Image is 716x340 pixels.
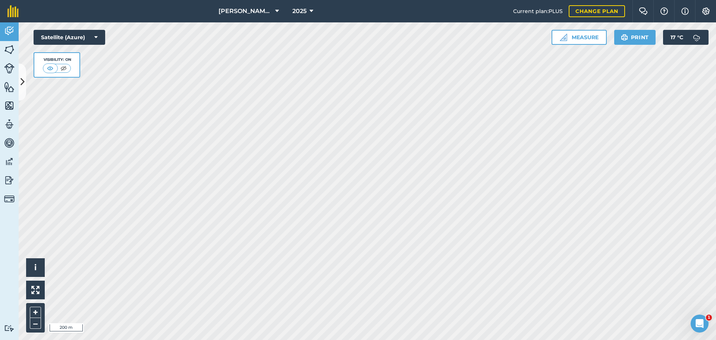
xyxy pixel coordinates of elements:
img: svg+xml;base64,PD94bWwgdmVyc2lvbj0iMS4wIiBlbmNvZGluZz0idXRmLTgiPz4KPCEtLSBHZW5lcmF0b3I6IEFkb2JlIE... [689,30,704,45]
img: svg+xml;base64,PHN2ZyB4bWxucz0iaHR0cDovL3d3dy53My5vcmcvMjAwMC9zdmciIHdpZHRoPSI1NiIgaGVpZ2h0PSI2MC... [4,44,15,55]
img: svg+xml;base64,PHN2ZyB4bWxucz0iaHR0cDovL3d3dy53My5vcmcvMjAwMC9zdmciIHdpZHRoPSIxNyIgaGVpZ2h0PSIxNy... [681,7,689,16]
button: Measure [552,30,607,45]
span: 1 [706,315,712,321]
img: svg+xml;base64,PHN2ZyB4bWxucz0iaHR0cDovL3d3dy53My5vcmcvMjAwMC9zdmciIHdpZHRoPSI1NiIgaGVpZ2h0PSI2MC... [4,100,15,111]
img: Ruler icon [560,34,567,41]
span: i [34,263,37,272]
button: Print [614,30,656,45]
img: svg+xml;base64,PD94bWwgdmVyc2lvbj0iMS4wIiBlbmNvZGluZz0idXRmLTgiPz4KPCEtLSBHZW5lcmF0b3I6IEFkb2JlIE... [4,325,15,332]
button: 17 °C [663,30,709,45]
div: Visibility: On [43,57,71,63]
iframe: Intercom live chat [691,315,709,333]
img: Two speech bubbles overlapping with the left bubble in the forefront [639,7,648,15]
img: svg+xml;base64,PD94bWwgdmVyc2lvbj0iMS4wIiBlbmNvZGluZz0idXRmLTgiPz4KPCEtLSBHZW5lcmF0b3I6IEFkb2JlIE... [4,63,15,74]
img: svg+xml;base64,PD94bWwgdmVyc2lvbj0iMS4wIiBlbmNvZGluZz0idXRmLTgiPz4KPCEtLSBHZW5lcmF0b3I6IEFkb2JlIE... [4,137,15,149]
img: svg+xml;base64,PD94bWwgdmVyc2lvbj0iMS4wIiBlbmNvZGluZz0idXRmLTgiPz4KPCEtLSBHZW5lcmF0b3I6IEFkb2JlIE... [4,194,15,204]
img: fieldmargin Logo [7,5,19,17]
img: svg+xml;base64,PHN2ZyB4bWxucz0iaHR0cDovL3d3dy53My5vcmcvMjAwMC9zdmciIHdpZHRoPSI1MCIgaGVpZ2h0PSI0MC... [45,65,55,72]
img: svg+xml;base64,PD94bWwgdmVyc2lvbj0iMS4wIiBlbmNvZGluZz0idXRmLTgiPz4KPCEtLSBHZW5lcmF0b3I6IEFkb2JlIE... [4,156,15,167]
a: Change plan [569,5,625,17]
img: svg+xml;base64,PD94bWwgdmVyc2lvbj0iMS4wIiBlbmNvZGluZz0idXRmLTgiPz4KPCEtLSBHZW5lcmF0b3I6IEFkb2JlIE... [4,119,15,130]
img: svg+xml;base64,PD94bWwgdmVyc2lvbj0iMS4wIiBlbmNvZGluZz0idXRmLTgiPz4KPCEtLSBHZW5lcmF0b3I6IEFkb2JlIE... [4,175,15,186]
img: A question mark icon [660,7,669,15]
button: + [30,307,41,318]
button: – [30,318,41,329]
img: svg+xml;base64,PHN2ZyB4bWxucz0iaHR0cDovL3d3dy53My5vcmcvMjAwMC9zdmciIHdpZHRoPSI1NiIgaGVpZ2h0PSI2MC... [4,81,15,93]
img: svg+xml;base64,PD94bWwgdmVyc2lvbj0iMS4wIiBlbmNvZGluZz0idXRmLTgiPz4KPCEtLSBHZW5lcmF0b3I6IEFkb2JlIE... [4,25,15,37]
span: [PERSON_NAME] Family Farms [219,7,272,16]
img: Four arrows, one pointing top left, one top right, one bottom right and the last bottom left [31,286,40,294]
span: 17 ° C [671,30,683,45]
span: Current plan : PLUS [513,7,563,15]
img: svg+xml;base64,PHN2ZyB4bWxucz0iaHR0cDovL3d3dy53My5vcmcvMjAwMC9zdmciIHdpZHRoPSIxOSIgaGVpZ2h0PSIyNC... [621,33,628,42]
button: Satellite (Azure) [34,30,105,45]
img: A cog icon [701,7,710,15]
span: 2025 [292,7,307,16]
button: i [26,258,45,277]
img: svg+xml;base64,PHN2ZyB4bWxucz0iaHR0cDovL3d3dy53My5vcmcvMjAwMC9zdmciIHdpZHRoPSI1MCIgaGVpZ2h0PSI0MC... [59,65,68,72]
